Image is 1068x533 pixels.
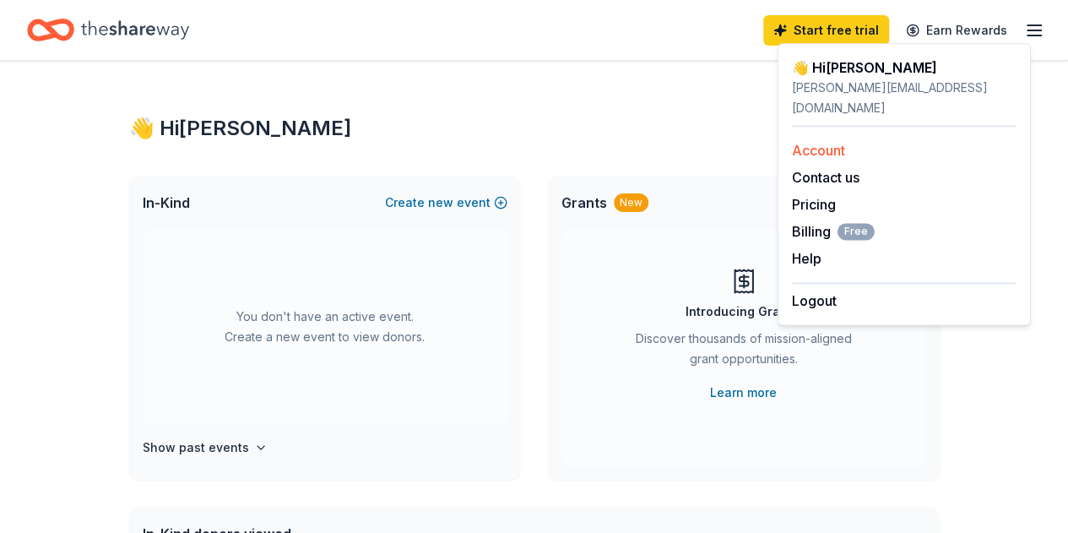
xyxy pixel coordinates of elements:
a: Home [27,10,189,50]
div: 👋 Hi [PERSON_NAME] [792,57,1016,78]
div: You don't have an active event. Create a new event to view donors. [143,230,507,424]
button: Createnewevent [385,193,507,213]
a: Pricing [792,196,836,213]
div: Introducing Grants! [686,302,802,322]
span: Free [838,223,875,240]
div: Discover thousands of mission-aligned grant opportunities. [629,329,859,376]
button: Logout [792,291,837,311]
div: [PERSON_NAME][EMAIL_ADDRESS][DOMAIN_NAME] [792,78,1016,118]
button: Contact us [792,167,859,188]
div: New [614,193,648,212]
span: Billing [792,221,875,242]
div: 👋 Hi [PERSON_NAME] [129,115,940,142]
a: Start free trial [763,15,889,46]
h4: Show past events [143,438,249,458]
span: In-Kind [143,193,190,213]
a: Earn Rewards [896,15,1017,46]
span: new [428,193,453,213]
button: BillingFree [792,221,875,242]
a: Account [792,142,845,159]
a: Learn more [710,383,777,403]
span: Grants [561,193,607,213]
button: Show past events [143,438,268,458]
button: Help [792,248,821,269]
